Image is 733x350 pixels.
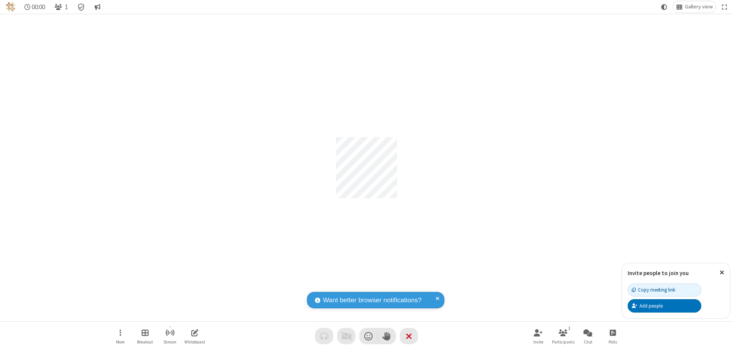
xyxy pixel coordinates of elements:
[184,340,205,344] span: Whiteboard
[601,325,624,347] button: Open poll
[533,340,543,344] span: Invite
[400,328,418,344] button: End or leave meeting
[116,340,124,344] span: More
[323,295,421,305] span: Want better browser notifications?
[183,325,206,347] button: Open shared whiteboard
[714,263,730,282] button: Close popover
[51,1,71,13] button: Open participant list
[576,325,599,347] button: Open chat
[134,325,157,347] button: Manage Breakout Rooms
[628,269,689,277] label: Invite people to join you
[609,340,617,344] span: Polls
[163,340,176,344] span: Stream
[673,1,716,13] button: Change layout
[32,3,45,11] span: 00:00
[74,1,89,13] div: Meeting details Encryption enabled
[685,4,713,10] span: Gallery view
[21,1,48,13] div: Timer
[628,284,701,297] button: Copy meeting link
[552,340,575,344] span: Participants
[658,1,670,13] button: Using system theme
[719,1,730,13] button: Fullscreen
[109,325,132,347] button: Open menu
[137,340,153,344] span: Breakout
[65,3,68,11] span: 1
[566,325,573,332] div: 1
[6,2,15,11] img: QA Selenium DO NOT DELETE OR CHANGE
[378,328,396,344] button: Raise hand
[158,325,181,347] button: Start streaming
[552,325,575,347] button: Open participant list
[359,328,378,344] button: Send a reaction
[584,340,593,344] span: Chat
[91,1,103,13] button: Conversation
[337,328,355,344] button: Video
[628,299,701,312] button: Add people
[527,325,550,347] button: Invite participants (⌘+Shift+I)
[315,328,333,344] button: Audio problem - check your Internet connection or call by phone
[632,286,675,293] div: Copy meeting link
